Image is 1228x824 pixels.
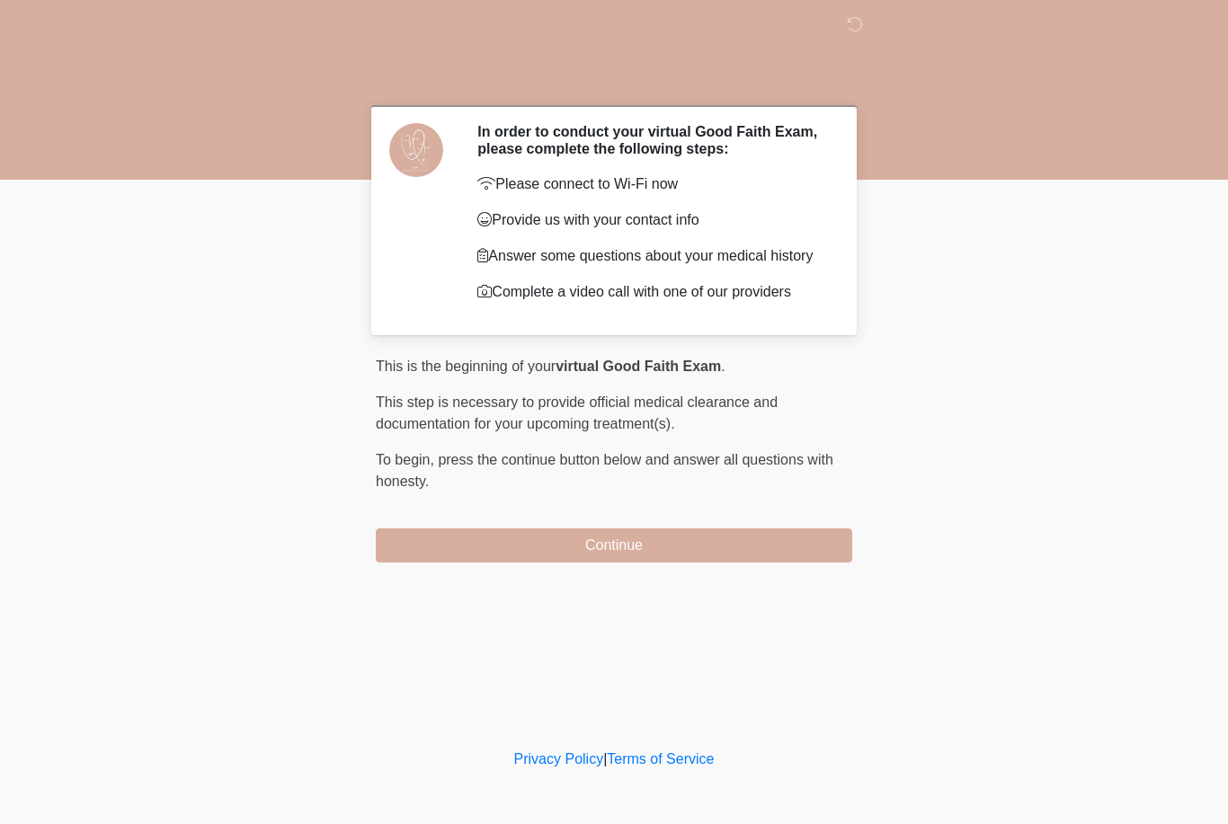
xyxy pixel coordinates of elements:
span: . [721,359,725,374]
a: | [603,751,607,766]
img: DM Studio Logo [358,13,381,36]
p: Provide us with your contact info [477,209,825,231]
a: Privacy Policy [514,751,604,766]
h1: ‎ ‎ [362,65,866,98]
span: press the continue button below and answer all questions with honesty. [376,452,833,489]
p: Answer some questions about your medical history [477,245,825,267]
button: Continue [376,528,852,563]
strong: virtual Good Faith Exam [556,359,721,374]
a: Terms of Service [607,751,714,766]
span: This step is necessary to provide official medical clearance and documentation for your upcoming ... [376,394,778,431]
p: Please connect to Wi-Fi now [477,173,825,195]
span: To begin, [376,452,438,467]
p: Complete a video call with one of our providers [477,281,825,303]
span: This is the beginning of your [376,359,556,374]
img: Agent Avatar [389,123,443,177]
h2: In order to conduct your virtual Good Faith Exam, please complete the following steps: [477,123,825,157]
